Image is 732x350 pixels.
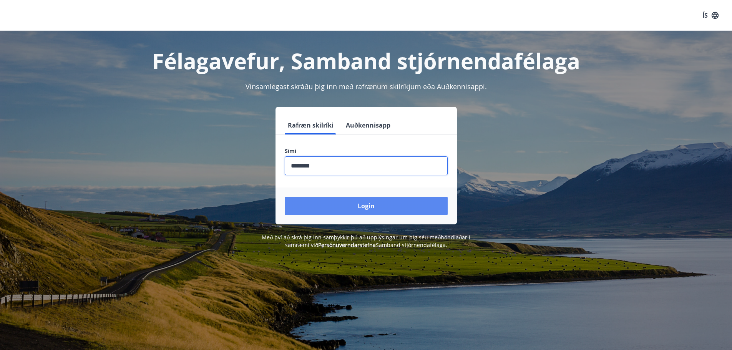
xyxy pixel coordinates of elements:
[285,147,448,155] label: Sími
[246,82,487,91] span: Vinsamlegast skráðu þig inn með rafrænum skilríkjum eða Auðkennisappi.
[262,234,470,249] span: Með því að skrá þig inn samþykkir þú að upplýsingar um þig séu meðhöndlaðar í samræmi við Samband...
[99,46,634,75] h1: Félagavefur, Samband stjórnendafélaga
[343,116,393,134] button: Auðkennisapp
[285,116,337,134] button: Rafræn skilríki
[285,197,448,215] button: Login
[698,8,723,22] button: ÍS
[318,241,376,249] a: Persónuverndarstefna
